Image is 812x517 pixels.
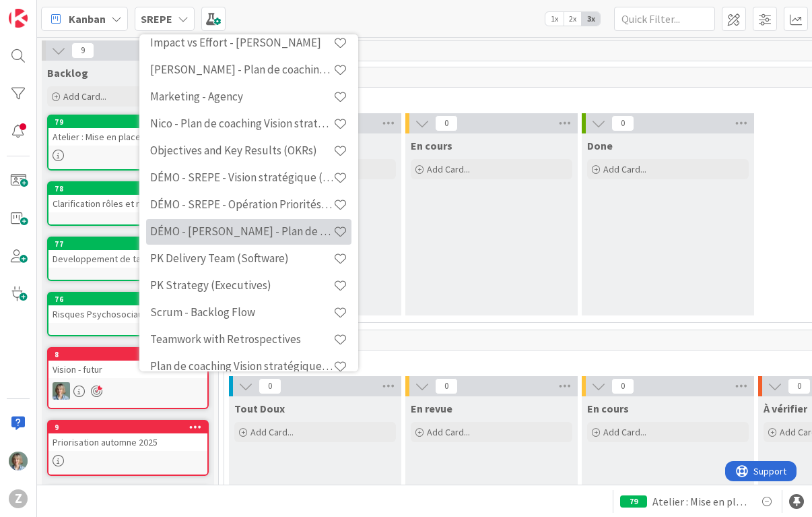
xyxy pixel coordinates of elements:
h4: Nico - Plan de coaching Vision stratégique (OKR) [150,117,333,130]
img: Visit kanbanzone.com [9,9,28,28]
span: Add Card... [63,90,106,102]
div: 78Clarification rôles et responsabilités [48,183,207,212]
div: 79Atelier : Mise en place kanban [48,116,207,146]
div: Developpement de talents [48,250,207,268]
span: 2x [564,12,582,26]
div: 9Priorisation automne 2025 [48,421,207,451]
h4: PK Delivery Team (Software) [150,251,333,265]
div: 76 [55,295,207,304]
img: ZL [9,452,28,470]
div: ZL [48,382,207,400]
div: 77 [48,238,207,250]
div: 79 [620,495,647,508]
span: Add Card... [603,426,646,438]
span: Support [28,2,61,18]
div: Clarification rôles et responsabilités [48,195,207,212]
div: 77 [55,239,207,249]
div: Z [9,489,28,508]
span: Add Card... [603,163,646,175]
div: 9 [55,423,207,432]
span: Kanban [69,11,106,27]
span: Atelier : Mise en place kanban [652,493,748,510]
span: Add Card... [250,426,294,438]
span: En revue [411,402,452,415]
span: À vérifier [764,402,807,415]
h4: DÉMO - SREPE - Opération Priorités - [PERSON_NAME] Matrix [150,197,333,211]
div: 9 [48,421,207,433]
span: 0 [611,115,634,131]
span: En cours [411,139,452,152]
div: 77Developpement de talents [48,238,207,268]
span: Add Card... [427,163,470,175]
div: 78 [48,183,207,195]
div: Vision - futur [48,361,207,378]
h4: Objectives and Key Results (OKRs) [150,144,333,157]
span: 3x [582,12,600,26]
span: 0 [611,378,634,394]
div: 76Risques Psychosociaux loi [DATE] [48,293,207,323]
span: Tout Doux [234,402,285,415]
input: Quick Filter... [614,7,715,31]
div: 78 [55,184,207,193]
div: 8 [48,348,207,361]
span: Done [587,139,613,152]
b: SREPE [141,12,172,26]
span: 1x [545,12,564,26]
div: 76 [48,293,207,305]
span: 0 [435,378,458,394]
div: 8 [55,350,207,359]
span: 0 [259,378,281,394]
h4: Scrum - Backlog Flow [150,305,333,319]
div: Priorisation automne 2025 [48,433,207,451]
h4: PK Strategy (Executives) [150,278,333,292]
h4: Impact vs Effort - [PERSON_NAME] [150,36,333,49]
h4: [PERSON_NAME] - Plan de coaching Vision stratégique (OKR) [150,63,333,76]
h4: DÉMO - SREPE - Vision stratégique (OKR) [150,171,333,184]
h4: Marketing - Agency [150,90,333,103]
span: En cours [587,402,629,415]
h4: DÉMO - [PERSON_NAME] - Plan de coaching Vision stratégique (OKR) [150,224,333,238]
div: Atelier : Mise en place kanban [48,128,207,146]
span: 0 [788,378,811,394]
span: 0 [435,115,458,131]
span: Add Card... [427,426,470,438]
h4: Plan de coaching Vision stratégique (OKR) [150,359,333,373]
div: Risques Psychosociaux loi [DATE] [48,305,207,323]
span: 9 [71,42,94,59]
div: 79 [48,116,207,128]
span: Backlog [47,66,88,80]
div: 8Vision - futur [48,348,207,378]
div: 79 [55,117,207,127]
h4: Teamwork with Retrospectives [150,332,333,346]
img: ZL [53,382,70,400]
